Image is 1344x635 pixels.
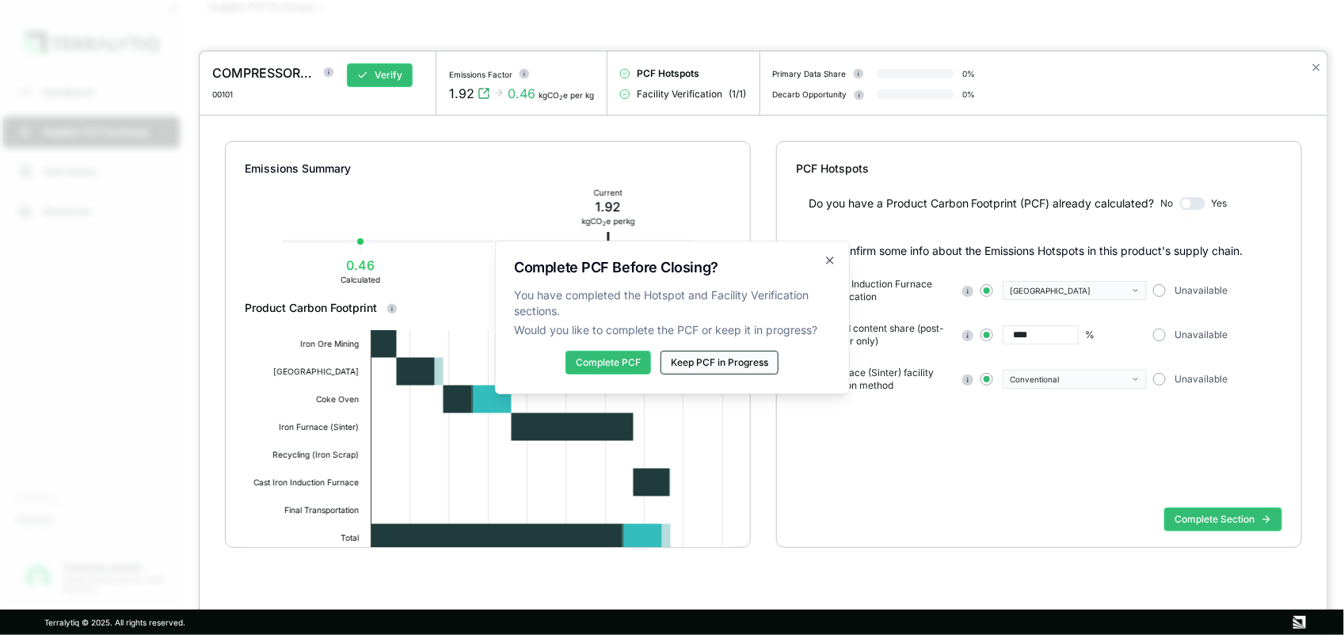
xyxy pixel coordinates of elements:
[515,287,830,319] span: You have completed the Hotspot and Facility Verification sections.
[515,322,830,338] span: Would you like to complete the PCF or keep it in progress?
[661,351,779,375] button: Keep PCF in Progress
[478,87,490,100] svg: View audit trail
[565,351,651,375] button: Complete PCF
[515,260,830,275] h2: Complete PCF Before Closing?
